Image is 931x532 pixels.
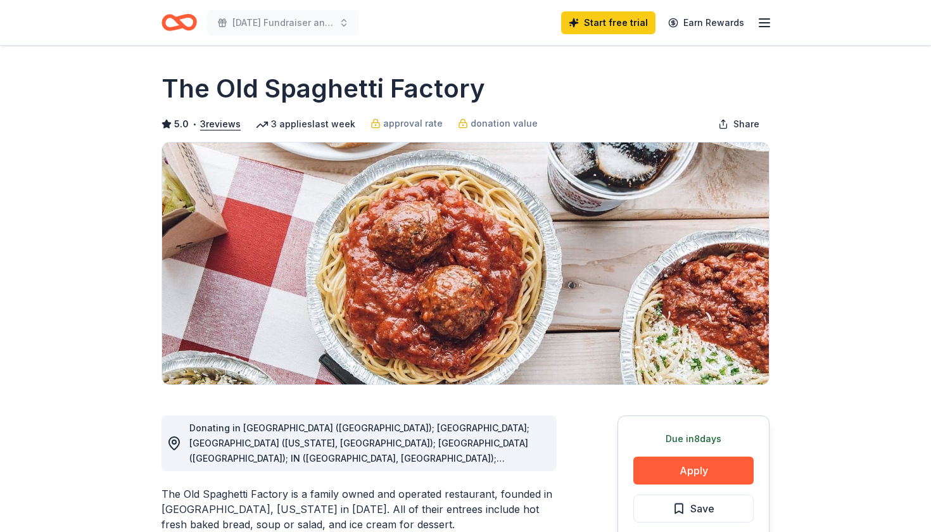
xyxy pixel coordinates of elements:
div: The Old Spaghetti Factory is a family owned and operated restaurant, founded in [GEOGRAPHIC_DATA]... [161,486,557,532]
a: Start free trial [561,11,655,34]
button: 3reviews [200,117,241,132]
span: Save [690,500,714,517]
div: Due in 8 days [633,431,754,446]
span: Share [733,117,759,132]
a: approval rate [370,116,443,131]
span: • [193,119,197,129]
button: Share [708,111,769,137]
button: Save [633,495,754,522]
span: approval rate [383,116,443,131]
button: [DATE] Fundraiser and Silent Auction [207,10,359,35]
a: Home [161,8,197,37]
span: [DATE] Fundraiser and Silent Auction [232,15,334,30]
button: Apply [633,457,754,484]
a: Earn Rewards [661,11,752,34]
span: donation value [471,116,538,131]
a: donation value [458,116,538,131]
div: 3 applies last week [256,117,355,132]
img: Image for The Old Spaghetti Factory [162,142,769,384]
h1: The Old Spaghetti Factory [161,71,485,106]
span: 5.0 [174,117,189,132]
